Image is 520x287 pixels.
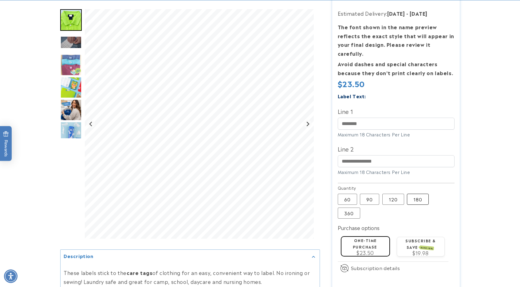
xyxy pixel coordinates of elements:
label: 90 [360,194,379,205]
label: 360 [338,208,360,219]
label: Label Text: [338,92,366,99]
div: Go to slide 3 [60,32,82,53]
strong: - [406,10,408,17]
legend: Quantity [338,185,357,191]
span: $23.50 [357,249,374,256]
div: Go to slide 6 [60,99,82,121]
strong: [DATE] [387,10,405,17]
iframe: Sign Up via Text for Offers [5,238,78,256]
button: Next slide [304,120,312,128]
summary: Description [61,250,320,264]
div: Accessibility Menu [4,269,18,283]
span: $19.98 [412,249,429,257]
strong: care tags [127,269,152,277]
label: Line 2 [338,144,455,154]
div: Go to slide 2 [60,9,82,31]
p: Estimated Delivery: [338,9,455,18]
p: These labels stick to the of clothing for an easy, convenient way to label. No ironing or sewing!... [64,269,317,286]
label: Subscribe & save [405,238,436,250]
span: SAVE 15% [420,245,434,250]
span: Rewards [3,131,9,157]
label: Line 1 [338,106,455,116]
label: One-time purchase [353,237,377,249]
strong: Avoid dashes and special characters because they don’t print clearly on labels. [338,60,453,76]
label: Purchase options [338,224,380,231]
div: Go to slide 7 [60,122,82,143]
h2: Description [64,253,93,259]
label: 120 [382,194,404,205]
label: 60 [338,194,357,205]
div: Maximum 18 Characters Per Line [338,169,455,175]
div: Go to slide 5 [60,77,82,98]
span: Subscription details [351,264,400,272]
label: 180 [407,194,429,205]
div: Maximum 18 Characters Per Line [338,131,455,138]
span: $23.50 [338,78,365,89]
strong: The font shown in the name preview reflects the exact style that will appear in your final design... [338,23,454,57]
button: Previous slide [87,120,95,128]
div: Go to slide 4 [60,54,82,76]
strong: [DATE] [410,10,427,17]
